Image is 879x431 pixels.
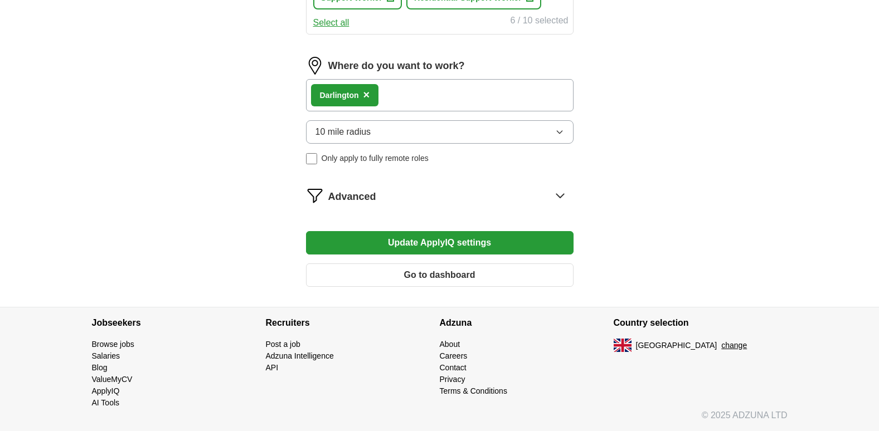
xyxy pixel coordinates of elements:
div: 6 / 10 selected [510,14,568,30]
label: Where do you want to work? [328,58,465,74]
img: UK flag [614,339,632,352]
h4: Country selection [614,307,788,339]
a: Privacy [440,375,465,384]
a: Contact [440,363,467,372]
a: Post a job [266,340,300,349]
a: AI Tools [92,398,120,407]
span: Only apply to fully remote roles [322,153,429,164]
button: × [363,87,370,104]
input: Only apply to fully remote roles [306,153,317,164]
span: × [363,89,370,101]
a: Browse jobs [92,340,134,349]
a: ValueMyCV [92,375,133,384]
span: [GEOGRAPHIC_DATA] [636,340,717,351]
button: Go to dashboard [306,263,574,287]
span: 10 mile radius [315,125,371,139]
span: Advanced [328,189,376,204]
a: Adzuna Intelligence [266,351,334,360]
button: Select all [313,16,349,30]
a: About [440,340,460,349]
div: © 2025 ADZUNA LTD [83,409,797,431]
a: ApplyIQ [92,386,120,395]
button: Update ApplyIQ settings [306,231,574,254]
a: Salaries [92,351,120,360]
img: filter [306,187,324,204]
a: Terms & Conditions [440,386,507,395]
button: change [721,340,747,351]
img: location.png [306,57,324,75]
a: Blog [92,363,108,372]
a: API [266,363,279,372]
a: Careers [440,351,468,360]
div: Darlington [320,90,359,101]
button: 10 mile radius [306,120,574,144]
